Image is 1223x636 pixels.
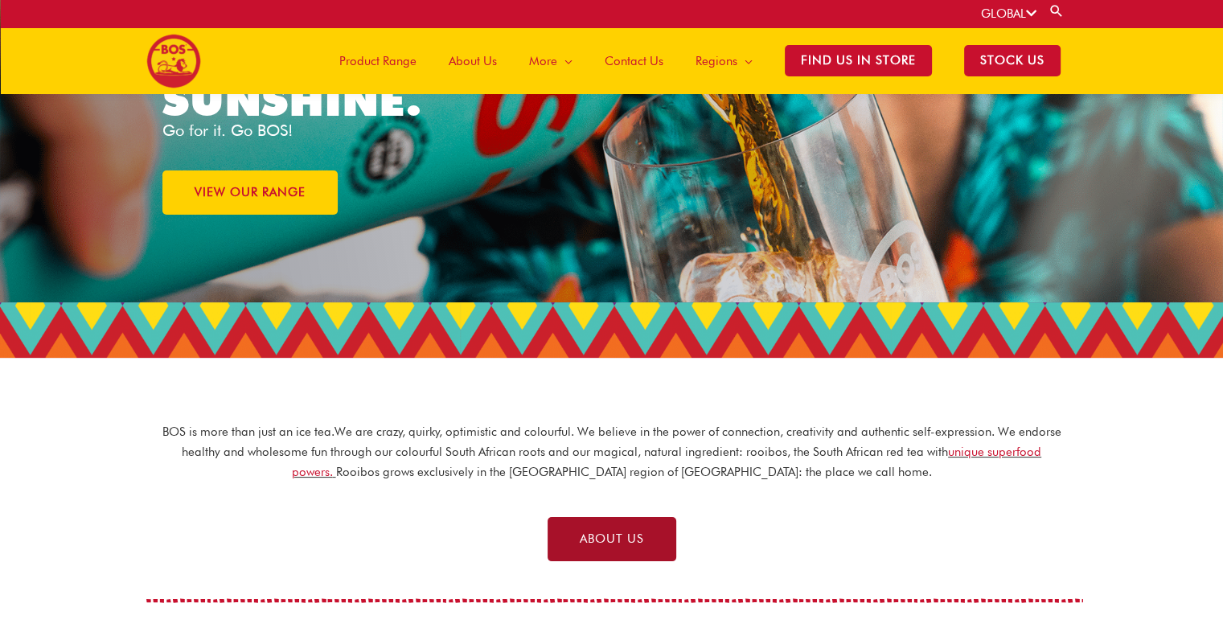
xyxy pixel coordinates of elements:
a: VIEW OUR RANGE [162,170,338,215]
a: Regions [679,27,769,94]
span: More [529,37,557,85]
p: BOS is more than just an ice tea. We are crazy, quirky, optimistic and colourful. We believe in t... [162,422,1062,482]
a: About Us [433,27,513,94]
a: GLOBAL [981,6,1036,21]
span: About Us [449,37,497,85]
span: STOCK US [964,45,1061,76]
a: Search button [1049,3,1065,18]
a: ABOUT US [548,517,676,561]
p: Go for it. Go BOS! [162,122,612,138]
img: BOS logo finals-200px [146,34,201,88]
span: VIEW OUR RANGE [195,187,306,199]
a: unique superfood powers. [292,445,1042,479]
nav: Site Navigation [311,27,1077,94]
a: Contact Us [589,27,679,94]
a: More [513,27,589,94]
a: Product Range [323,27,433,94]
a: STOCK US [948,27,1077,94]
span: Regions [696,37,737,85]
span: ABOUT US [580,533,644,545]
span: Product Range [339,37,417,85]
a: Find Us in Store [769,27,948,94]
span: Find Us in Store [785,45,932,76]
span: Contact Us [605,37,663,85]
